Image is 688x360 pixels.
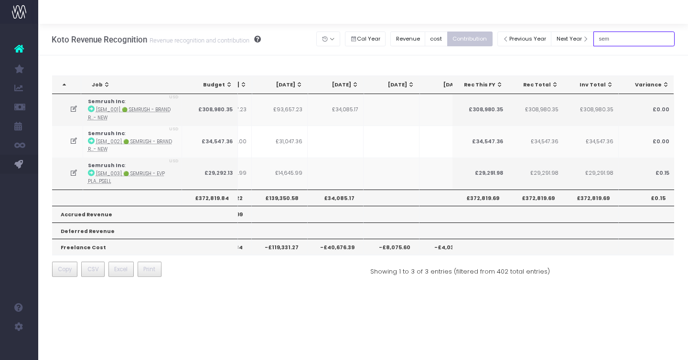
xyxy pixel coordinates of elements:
[81,262,105,277] button: CSV
[364,239,419,255] th: -£8,075.60
[507,190,563,206] th: £372,819.69
[52,262,78,277] button: Copy
[147,35,249,44] small: Revenue recognition and contribution
[345,32,386,46] button: Cal Year
[551,32,594,46] button: Next Year
[191,81,233,89] div: Budget
[317,81,359,89] div: [DATE]
[452,94,508,126] td: £308,980.35
[252,126,308,158] td: £31,047.36
[516,81,559,89] div: Rec Total
[370,262,550,276] div: Showing 1 to 3 of 3 entries (filtered from 402 total entries)
[88,130,125,137] strong: Semrush Inc
[83,158,182,190] td: :
[52,35,261,44] h3: Koto Revenue Recognition
[419,239,475,255] th: -£4,030.82
[562,190,618,206] th: £372,819.69
[88,170,165,184] abbr: [SEM_003] 🟢 Semrush - EVP Platform - Brand - Upsell
[83,94,182,126] td: :
[169,94,179,101] span: USD
[88,106,171,120] abbr: [SEM_001] 🟢 Semrush - Brand Refresh - Brand - New
[563,76,619,94] th: Inv Total: activate to sort column ascending
[452,190,508,206] th: £372,819.69
[261,81,303,89] div: [DATE]
[182,158,238,190] td: £29,292.13
[461,81,503,89] div: Rec This FY
[308,190,364,206] th: £34,085.17
[508,76,564,94] th: Rec Total: activate to sort column ascending
[593,32,675,46] input: Search...
[252,76,308,94] th: Sep 25: activate to sort column ascending
[114,265,128,274] span: Excel
[420,76,476,94] th: Dec 25: activate to sort column ascending
[618,76,674,94] th: Variance: activate to sort column ascending
[425,32,448,46] button: cost
[12,341,26,355] img: images/default_profile_image.png
[447,32,493,46] button: Contribution
[627,81,669,89] div: Variance
[182,76,238,94] th: Budget: activate to sort column ascending
[58,265,72,274] span: Copy
[108,262,134,277] button: Excel
[390,29,497,49] div: Small button group
[87,265,99,274] span: CSV
[562,94,618,126] td: £308,980.35
[138,262,161,277] button: Print
[252,94,308,126] td: £93,657.23
[452,76,508,94] th: Rec This FY: activate to sort column ascending
[571,81,613,89] div: Inv Total
[182,190,238,206] th: £372,819.84
[88,98,125,105] strong: Semrush Inc
[88,162,125,169] strong: Semrush Inc
[507,158,563,190] td: £29,291.98
[308,76,364,94] th: Oct 25: activate to sort column ascending
[252,239,308,255] th: -£119,331.27
[88,138,172,152] abbr: [SEM_002] 🟢 Semrush - Brand Refresh Digital Sprint - Digital - New
[83,76,185,94] th: Job: activate to sort column ascending
[497,32,552,46] button: Previous Year
[618,94,674,126] td: £0.00
[143,265,155,274] span: Print
[182,94,238,126] td: £308,980.35
[308,239,364,255] th: -£40,676.39
[452,158,508,190] td: £29,291.98
[618,126,674,158] td: £0.00
[308,94,364,126] td: £34,085.17
[373,81,415,89] div: [DATE]
[507,94,563,126] td: £308,980.35
[507,126,563,158] td: £34,547.36
[618,190,674,206] th: £0.15
[252,158,308,190] td: £14,645.99
[562,158,618,190] td: £29,291.98
[169,158,179,165] span: USD
[562,126,618,158] td: £34,547.36
[452,126,508,158] td: £34,547.36
[52,76,81,94] th: : activate to sort column descending
[52,222,238,239] th: Deferred Revenue
[345,29,391,49] div: Small button group
[92,81,180,89] div: Job
[83,126,182,158] td: :
[390,32,425,46] button: Revenue
[252,190,308,206] th: £139,350.58
[169,126,179,133] span: USD
[364,76,420,94] th: Nov 25: activate to sort column ascending
[429,81,471,89] div: [DATE]
[52,206,238,222] th: Accrued Revenue
[618,158,674,190] td: £0.15
[52,239,238,255] th: Freelance Cost
[182,126,238,158] td: £34,547.36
